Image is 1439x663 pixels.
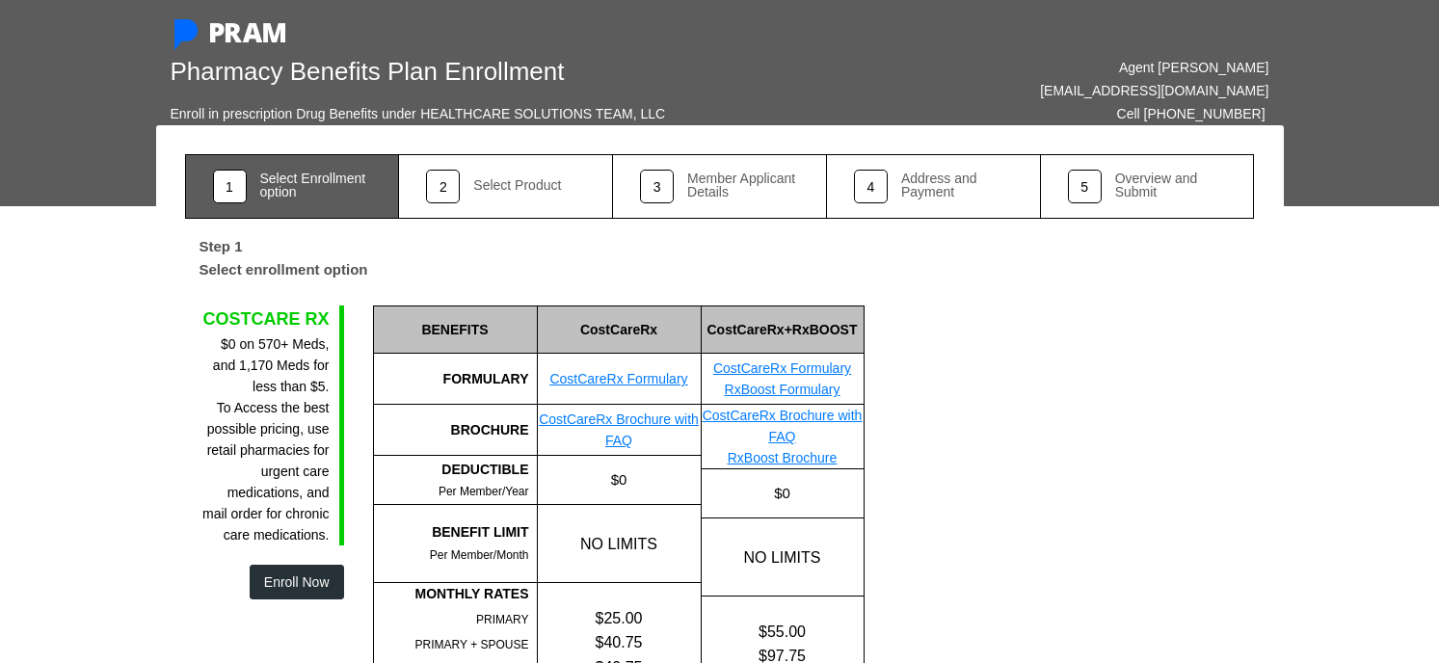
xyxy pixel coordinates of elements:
[373,405,537,456] div: BROCHURE
[476,613,528,626] span: PRIMARY
[200,333,330,545] div: $0 on 570+ Meds, and 1,170 Meds for less than $5. To Access the best possible pricing, use retail...
[374,459,529,480] div: DEDUCTIBLE
[200,305,330,332] div: COSTCARE RX
[734,79,1269,102] div: [EMAIL_ADDRESS][DOMAIN_NAME]
[213,170,247,203] div: 1
[250,565,344,599] button: Enroll Now
[537,456,701,504] div: $0
[537,305,701,354] div: CostCareRx
[854,170,888,203] div: 4
[701,469,864,517] div: $0
[374,583,529,604] div: MONTHLY RATES
[703,408,863,444] a: CostCareRx Brochure with FAQ
[549,371,687,386] a: CostCareRx Formulary
[640,170,674,203] div: 3
[725,382,840,397] a: RxBoost Formulary
[171,19,201,50] img: Pram Partner
[713,360,851,376] a: CostCareRx Formulary
[734,56,1269,79] div: Agent [PERSON_NAME]
[1068,170,1102,203] div: 5
[701,305,864,354] div: CostCareRx+RxBOOST
[430,548,529,562] span: Per Member/Month
[687,172,799,199] div: Member Applicant Details
[1117,102,1266,125] div: Cell [PHONE_NUMBER]
[728,450,838,465] a: RxBoost Brochure
[374,521,529,543] div: BENEFIT LIMIT
[901,172,1013,199] div: Address and Payment
[473,178,561,192] div: Select Product
[415,638,529,651] span: PRIMARY + SPOUSE
[420,102,665,125] div: HEALTHCARE SOLUTIONS TEAM, LLC
[702,620,864,644] div: $55.00
[701,518,864,596] div: NO LIMITS
[171,102,416,125] div: Enroll in prescription Drug Benefits under
[538,630,701,654] div: $40.75
[538,606,701,630] div: $25.00
[373,354,537,405] div: FORMULARY
[171,57,706,87] h1: Pharmacy Benefits Plan Enrollment
[210,23,285,42] img: PRAM_20_x_78.png
[426,170,460,203] div: 2
[539,411,699,448] a: CostCareRx Brochure with FAQ
[185,228,257,258] label: Step 1
[373,305,537,354] div: BENEFITS
[185,258,383,287] label: Select enrollment option
[260,172,372,199] div: Select Enrollment option
[439,485,529,498] span: Per Member/Year
[1115,172,1227,199] div: Overview and Submit
[537,505,701,582] div: NO LIMITS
